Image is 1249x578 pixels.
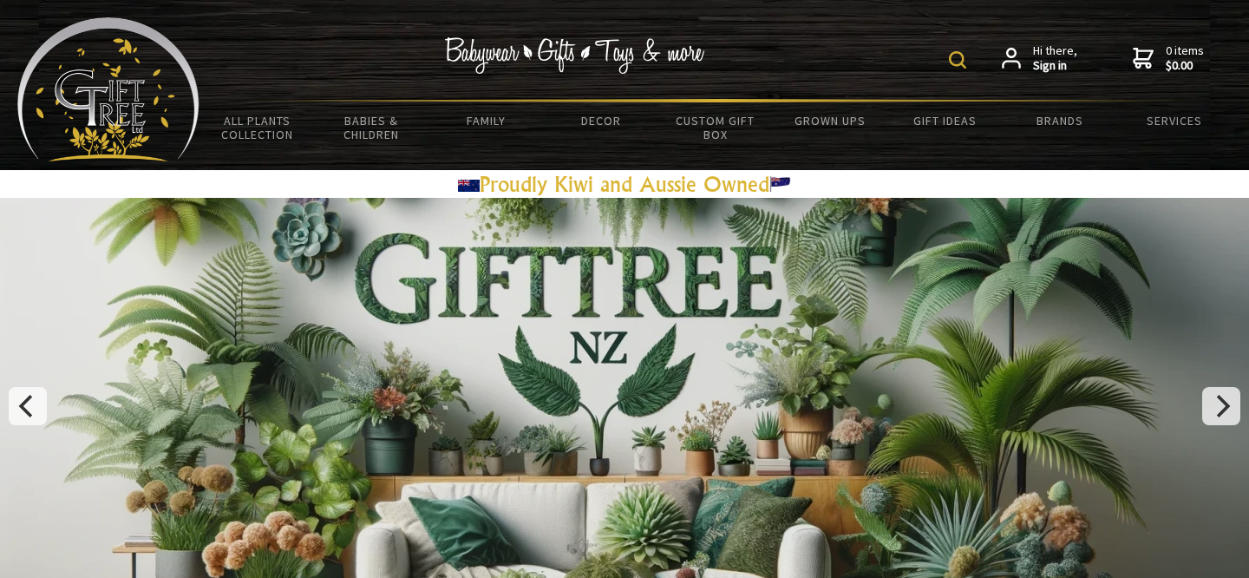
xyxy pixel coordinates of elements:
[773,102,887,139] a: Grown Ups
[428,102,543,139] a: Family
[544,102,658,139] a: Decor
[444,37,704,74] img: Babywear - Gifts - Toys & more
[887,102,1002,139] a: Gift Ideas
[1117,102,1232,139] a: Services
[658,102,773,153] a: Custom Gift Box
[1166,43,1204,74] span: 0 items
[1033,43,1077,74] span: Hi there,
[949,51,966,69] img: product search
[1202,387,1240,425] button: Next
[314,102,428,153] a: Babies & Children
[1166,58,1204,74] strong: $0.00
[1133,43,1204,74] a: 0 items$0.00
[199,102,314,153] a: All Plants Collection
[9,387,47,425] button: Previous
[1003,102,1117,139] a: Brands
[458,171,791,197] a: Proudly Kiwi and Aussie Owned
[17,17,199,161] img: Babyware - Gifts - Toys and more...
[1002,43,1077,74] a: Hi there,Sign in
[1033,58,1077,74] strong: Sign in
